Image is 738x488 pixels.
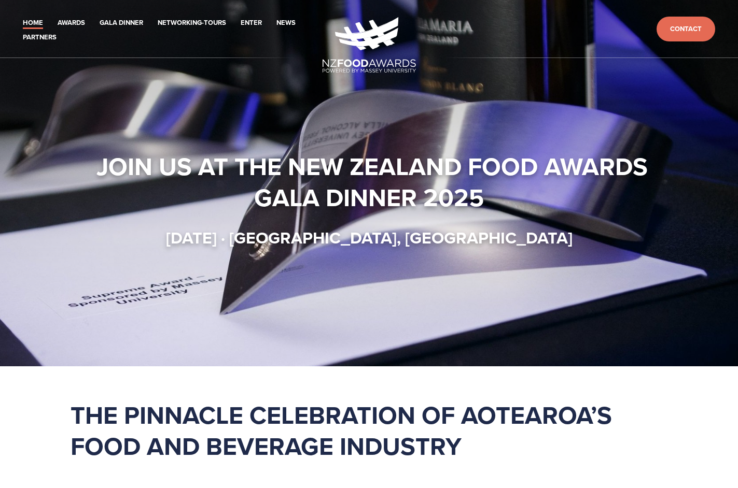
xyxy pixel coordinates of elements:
[58,17,85,29] a: Awards
[96,148,654,216] strong: Join us at the New Zealand Food Awards Gala Dinner 2025
[276,17,296,29] a: News
[23,17,43,29] a: Home
[71,399,668,462] h1: The pinnacle celebration of Aotearoa’s food and beverage industry
[23,32,57,44] a: Partners
[166,225,573,250] strong: [DATE] · [GEOGRAPHIC_DATA], [GEOGRAPHIC_DATA]
[657,17,715,42] a: Contact
[158,17,226,29] a: Networking-Tours
[100,17,143,29] a: Gala Dinner
[241,17,262,29] a: Enter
